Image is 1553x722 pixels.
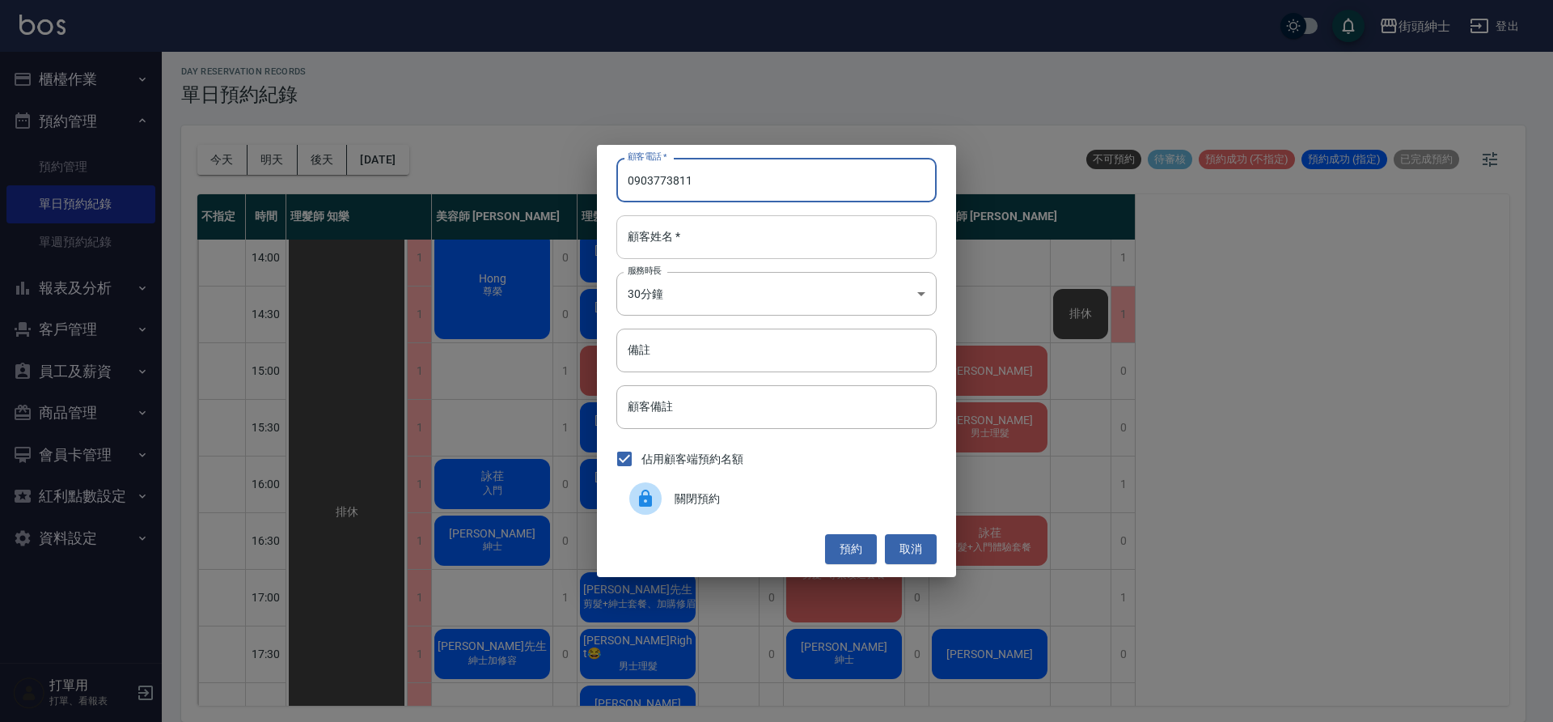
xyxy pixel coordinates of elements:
[616,476,937,521] div: 關閉預約
[885,534,937,564] button: 取消
[641,451,743,468] span: 佔用顧客端預約名額
[628,265,662,277] label: 服務時長
[616,272,937,316] div: 30分鐘
[825,534,877,564] button: 預約
[628,151,667,163] label: 顧客電話
[675,491,924,508] span: 關閉預約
